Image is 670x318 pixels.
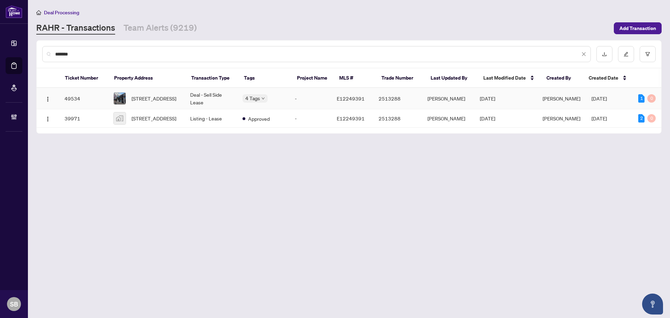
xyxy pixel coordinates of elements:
[36,22,115,35] a: RAHR - Transactions
[59,88,108,109] td: 49534
[591,95,607,102] span: [DATE]
[289,88,331,109] td: -
[624,52,628,57] span: edit
[618,46,634,62] button: edit
[373,88,422,109] td: 2513288
[425,68,478,88] th: Last Updated By
[483,74,526,82] span: Last Modified Date
[638,114,645,123] div: 2
[543,115,580,121] span: [PERSON_NAME]
[541,68,583,88] th: Created By
[337,95,365,102] span: E12249391
[478,68,541,88] th: Last Modified Date
[614,22,662,34] button: Add Transaction
[10,299,18,309] span: SB
[334,68,376,88] th: MLS #
[124,22,197,35] a: Team Alerts (9219)
[132,95,176,102] span: [STREET_ADDRESS]
[480,95,495,102] span: [DATE]
[59,109,108,128] td: 39971
[59,68,109,88] th: Ticket Number
[114,93,126,104] img: thumbnail-img
[109,68,186,88] th: Property Address
[583,68,632,88] th: Created Date
[45,116,51,122] img: Logo
[186,68,238,88] th: Transaction Type
[42,93,53,104] button: Logo
[42,113,53,124] button: Logo
[261,97,265,100] span: down
[645,52,650,57] span: filter
[647,94,656,103] div: 0
[581,52,586,57] span: close
[185,109,237,128] td: Listing - Lease
[480,115,495,121] span: [DATE]
[376,68,425,88] th: Trade Number
[114,112,126,124] img: thumbnail-img
[248,115,270,123] span: Approved
[289,109,331,128] td: -
[642,294,663,315] button: Open asap
[132,114,176,122] span: [STREET_ADDRESS]
[589,74,618,82] span: Created Date
[291,68,334,88] th: Project Name
[596,46,612,62] button: download
[337,115,365,121] span: E12249391
[36,10,41,15] span: home
[602,52,607,57] span: download
[543,95,580,102] span: [PERSON_NAME]
[640,46,656,62] button: filter
[373,109,422,128] td: 2513288
[638,94,645,103] div: 1
[6,5,22,18] img: logo
[245,94,260,102] span: 4 Tags
[422,88,474,109] td: [PERSON_NAME]
[238,68,291,88] th: Tags
[185,88,237,109] td: Deal - Sell Side Lease
[44,9,79,16] span: Deal Processing
[619,23,656,34] span: Add Transaction
[422,109,474,128] td: [PERSON_NAME]
[591,115,607,121] span: [DATE]
[647,114,656,123] div: 0
[45,96,51,102] img: Logo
